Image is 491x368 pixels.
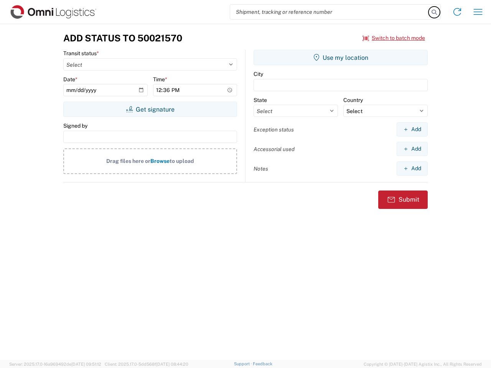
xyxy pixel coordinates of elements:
[254,97,267,103] label: State
[63,50,99,57] label: Transit status
[254,146,295,153] label: Accessorial used
[170,158,194,164] span: to upload
[105,362,188,366] span: Client: 2025.17.0-5dd568f
[9,362,101,366] span: Server: 2025.17.0-16a969492de
[153,76,167,83] label: Time
[254,165,268,172] label: Notes
[106,158,150,164] span: Drag files here or
[397,142,428,156] button: Add
[234,361,253,366] a: Support
[253,361,272,366] a: Feedback
[63,76,77,83] label: Date
[150,158,170,164] span: Browse
[378,191,428,209] button: Submit
[230,5,429,19] input: Shipment, tracking or reference number
[397,122,428,136] button: Add
[343,97,363,103] label: Country
[362,32,425,44] button: Switch to batch mode
[364,361,482,368] span: Copyright © [DATE]-[DATE] Agistix Inc., All Rights Reserved
[63,102,237,117] button: Get signature
[254,71,263,77] label: City
[63,33,182,44] h3: Add Status to 50021570
[397,161,428,176] button: Add
[254,126,294,133] label: Exception status
[156,362,188,366] span: [DATE] 08:44:20
[63,122,87,129] label: Signed by
[71,362,101,366] span: [DATE] 09:51:12
[254,50,428,65] button: Use my location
